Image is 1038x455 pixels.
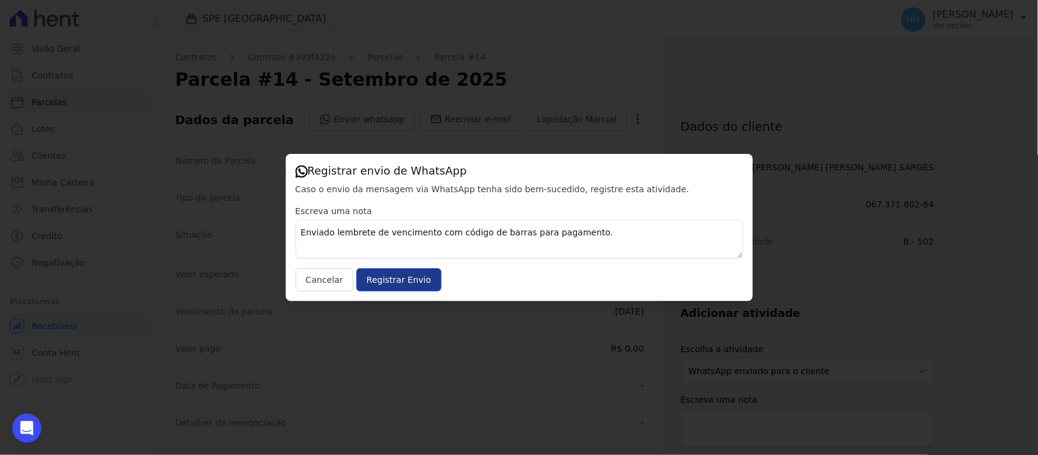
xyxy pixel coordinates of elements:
label: Escreva uma nota [296,205,743,217]
p: Caso o envio da mensagem via WhatsApp tenha sido bem-sucedido, registre esta atividade. [296,183,743,195]
h3: Registrar envio de WhatsApp [296,164,743,178]
input: Registrar Envio [356,268,441,291]
div: Open Intercom Messenger [12,414,41,443]
button: Cancelar [296,268,354,291]
textarea: Enviado lembrete de vencimento com código de barras para pagamento. [296,220,743,259]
